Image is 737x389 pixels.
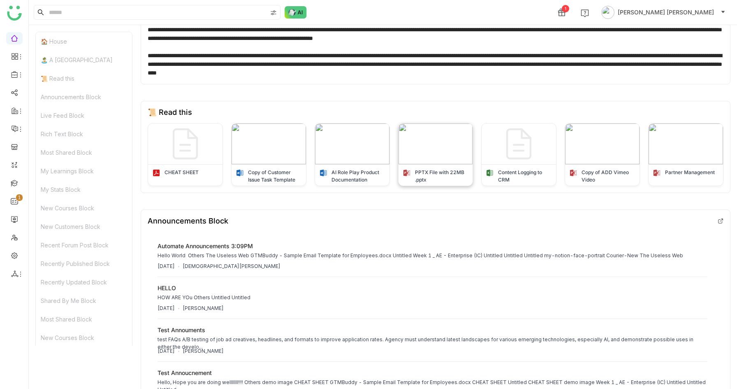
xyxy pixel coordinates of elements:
[232,123,306,164] img: 6851036a117bb35ac9bf7a53
[315,123,389,164] img: 68510371117bb35ac9bf7a5c
[565,123,640,164] img: 6851035a117bb35ac9bf7a3b
[158,252,683,259] div: Hello World Others The Useless Web GTMBuddy - Sample Email Template for Employees.docx Untitled W...
[36,162,132,180] div: My Learnings Block
[183,305,224,312] div: [PERSON_NAME]
[618,8,714,17] span: [PERSON_NAME] [PERSON_NAME]
[582,169,635,184] div: Copy of ADD Vimeo Video
[36,254,132,273] div: Recently Published Block
[165,169,199,176] div: CHEAT SHEET
[36,273,132,291] div: Recently Updated Block
[581,9,589,17] img: help.svg
[165,123,206,164] img: default-img.svg
[36,291,132,310] div: Shared By Me Block
[498,169,552,184] div: Content Logging to CRM
[36,199,132,217] div: New Courses Block
[36,88,132,106] div: Announcements Block
[236,169,244,177] img: docx.svg
[158,305,175,312] div: [DATE]
[319,169,327,177] img: docx.svg
[36,32,132,51] div: 🏠 House
[36,125,132,143] div: Rich Text Block
[498,123,539,164] img: default-img.svg
[158,347,175,355] div: [DATE]
[36,236,132,254] div: Recent Forum Post Block
[600,6,727,19] button: [PERSON_NAME] [PERSON_NAME]
[665,169,715,176] div: Partner Management
[152,169,160,177] img: pdf.svg
[158,294,250,301] div: HOW ARE YOu Others Untitled Untitled
[36,328,132,347] div: New Courses Block
[653,169,661,177] img: pptx.svg
[158,368,212,377] div: Test annoucnement
[486,169,494,177] img: xlsx.svg
[415,169,469,184] div: PPTX File with 22MB .pptx
[18,193,21,202] p: 1
[183,347,224,355] div: [PERSON_NAME]
[36,310,132,328] div: Most Shared Block
[148,108,192,116] div: 📜 Read this
[16,194,23,201] nz-badge-sup: 1
[248,169,302,184] div: Copy of Customer Issue Task Template
[158,326,205,334] div: test annouments
[331,169,385,184] div: AI Role Play Product Documentation
[158,242,253,250] div: Automate Announcements 3:09PM
[7,6,22,21] img: logo
[601,6,614,19] img: avatar
[36,180,132,199] div: My Stats Block
[403,169,411,177] img: pptx.svg
[183,263,280,270] div: [DEMOGRAPHIC_DATA][PERSON_NAME]
[36,143,132,162] div: Most Shared Block
[36,217,132,236] div: New Customers Block
[158,263,175,270] div: [DATE]
[36,106,132,125] div: Live Feed Block
[649,123,723,164] img: 68510380117bb35ac9bf7a6f
[158,336,707,351] div: test FAQs A/B testing of job ad creatives, headlines, and formats to improve application rates. A...
[569,169,577,177] img: pptx.svg
[158,284,176,292] div: HELLO
[36,69,132,88] div: 📜 Read this
[399,123,473,164] img: 6851037a117bb35ac9bf7a64
[285,6,307,19] img: ask-buddy-normal.svg
[562,5,569,12] div: 1
[270,9,277,16] img: search-type.svg
[148,217,228,225] div: Announcements Block
[36,51,132,69] div: 🏝️ A [GEOGRAPHIC_DATA]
